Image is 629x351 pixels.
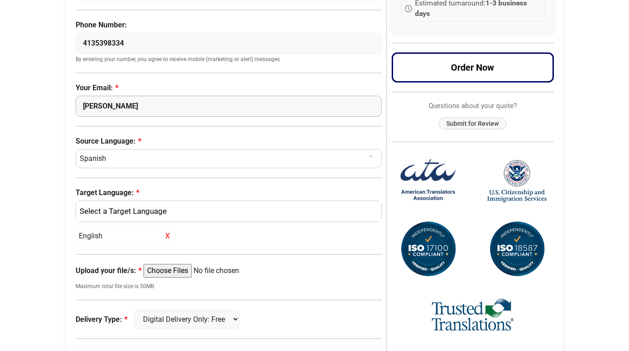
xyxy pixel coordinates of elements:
[76,314,128,325] label: Delivery Type:
[76,83,382,93] label: Your Email:
[399,151,458,211] img: American Translators Association Logo
[76,20,382,31] label: Phone Number:
[76,201,382,222] button: English
[76,227,176,245] div: English
[76,265,142,276] label: Upload your file/s:
[392,102,554,110] h6: Questions about your quote?
[76,56,382,63] small: By entering your number, you agree to receive mobile (marketing or alert) messages
[439,118,506,130] button: Submit for Review
[76,96,382,117] input: Enter Your Email
[76,33,382,54] input: Enter Your Phone Number
[163,231,173,242] span: X
[399,220,458,279] img: ISO 17100 Compliant Certification
[432,297,514,333] img: Trusted Translations Logo
[81,206,373,217] div: English
[392,52,554,83] button: Order Now
[487,159,547,203] img: United States Citizenship and Immigration Services Logo
[76,136,382,147] label: Source Language:
[76,187,382,198] label: Target Language:
[487,220,547,279] img: ISO 18587 Compliant Certification
[76,282,382,290] small: Maximum total file size is 50MB.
